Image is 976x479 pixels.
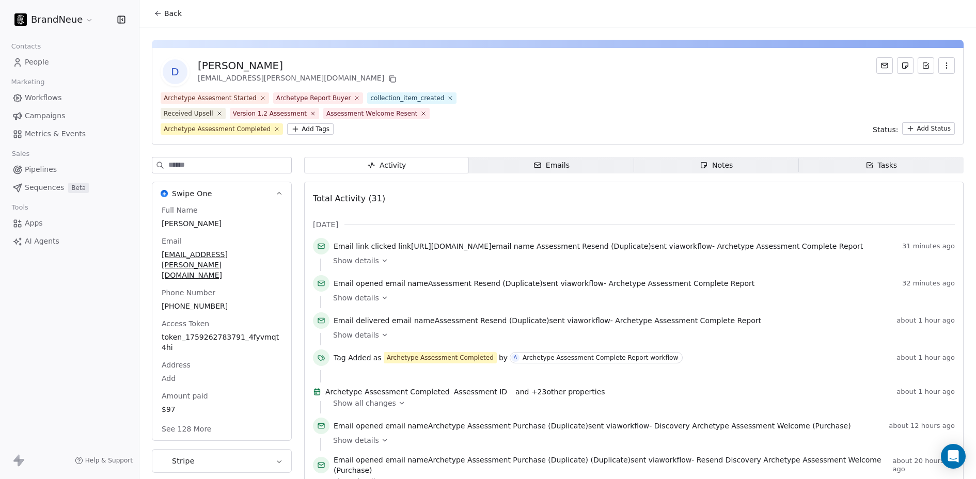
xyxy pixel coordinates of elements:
[14,13,27,26] img: BrandNeue_AppIcon.png
[902,242,955,250] span: 31 minutes ago
[865,160,898,171] div: Tasks
[160,236,184,246] span: Email
[333,293,379,303] span: Show details
[889,422,955,430] span: about 12 hours ago
[172,188,212,199] span: Swipe One
[334,242,396,250] span: Email link clicked
[313,219,338,230] span: [DATE]
[7,146,34,162] span: Sales
[654,422,851,430] span: Discovery Archetype Assessment Welcome (Purchase)
[334,422,383,430] span: Email opened
[8,125,131,142] a: Metrics & Events
[25,110,65,121] span: Campaigns
[8,233,131,250] a: AI Agents
[333,330,379,340] span: Show details
[164,8,182,19] span: Back
[162,249,282,280] span: [EMAIL_ADDRESS][PERSON_NAME][DOMAIN_NAME]
[25,236,59,247] span: AI Agents
[333,398,396,408] span: Show all changes
[334,279,383,288] span: Email opened
[8,54,131,71] a: People
[75,456,133,465] a: Help & Support
[499,353,508,363] span: by
[334,241,863,251] span: link email name sent via workflow -
[717,242,863,250] span: Archetype Assessment Complete Report
[152,182,291,205] button: Swipe OneSwipe One
[198,58,399,73] div: [PERSON_NAME]
[873,124,898,135] span: Status:
[162,373,282,384] span: Add
[334,353,371,363] span: Tag Added
[334,315,761,326] span: email name sent via workflow -
[164,93,257,103] div: Archetype Assesment Started
[333,435,379,445] span: Show details
[7,200,33,215] span: Tools
[514,354,517,362] div: A
[373,353,382,363] span: as
[25,164,57,175] span: Pipelines
[537,242,651,250] span: Assessment Resend (Duplicate)
[162,301,282,311] span: [PHONE_NUMBER]
[333,293,948,303] a: Show details
[31,13,83,26] span: BrandNeue
[276,93,351,103] div: Archetype Report Buyer
[160,360,193,370] span: Address
[387,353,494,362] div: Archetype Assessment Completed
[160,318,211,329] span: Access Token
[902,279,955,288] span: 32 minutes ago
[523,354,678,361] div: Archetype Assessment Complete Report workflow
[333,256,948,266] a: Show details
[161,190,168,197] img: Swipe One
[164,124,271,134] div: Archetype Assessment Completed
[233,109,307,118] div: Version 1.2 Assessment
[334,278,754,289] span: email name sent via workflow -
[155,420,217,438] button: See 128 More
[893,457,955,473] span: about 20 hours ago
[7,39,45,54] span: Contacts
[896,316,955,325] span: about 1 hour ago
[68,183,89,193] span: Beta
[162,332,282,353] span: token_1759262783791_4fyvmqt4hi
[8,107,131,124] a: Campaigns
[700,160,733,171] div: Notes
[164,109,213,118] div: Received Upsell
[428,279,543,288] span: Assessment Resend (Duplicate)
[152,205,291,440] div: Swipe OneSwipe One
[25,57,49,68] span: People
[85,456,133,465] span: Help & Support
[609,279,755,288] span: Archetype Assessment Complete Report
[896,354,955,362] span: about 1 hour ago
[615,316,761,325] span: Archetype Assessment Complete Report
[7,74,49,90] span: Marketing
[334,456,383,464] span: Email opened
[334,316,389,325] span: Email delivered
[515,387,605,397] span: and + 23 other properties
[172,456,195,466] span: Stripe
[370,93,444,103] div: collection_item_created
[411,242,492,250] span: [URL][DOMAIN_NAME]
[333,256,379,266] span: Show details
[160,288,217,298] span: Phone Number
[8,89,131,106] a: Workflows
[12,11,96,28] button: BrandNeue
[198,73,399,85] div: [EMAIL_ADDRESS][PERSON_NAME][DOMAIN_NAME]
[333,435,948,445] a: Show details
[148,4,188,23] button: Back
[428,456,631,464] span: Archetype Assessment Purchase (Duplicate) (Duplicate)
[160,205,200,215] span: Full Name
[454,387,507,397] span: Assessment ID
[25,92,62,103] span: Workflows
[334,421,851,431] span: email name sent via workflow -
[287,123,334,135] button: Add Tags
[161,457,168,465] img: Stripe
[163,59,187,84] span: D
[8,215,131,232] a: Apps
[533,160,570,171] div: Emails
[896,388,955,396] span: about 1 hour ago
[428,422,588,430] span: Archetype Assessment Purchase (Duplicate)
[333,330,948,340] a: Show details
[333,398,948,408] a: Show all changes
[941,444,966,469] div: Open Intercom Messenger
[160,391,210,401] span: Amount paid
[162,404,282,414] span: $97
